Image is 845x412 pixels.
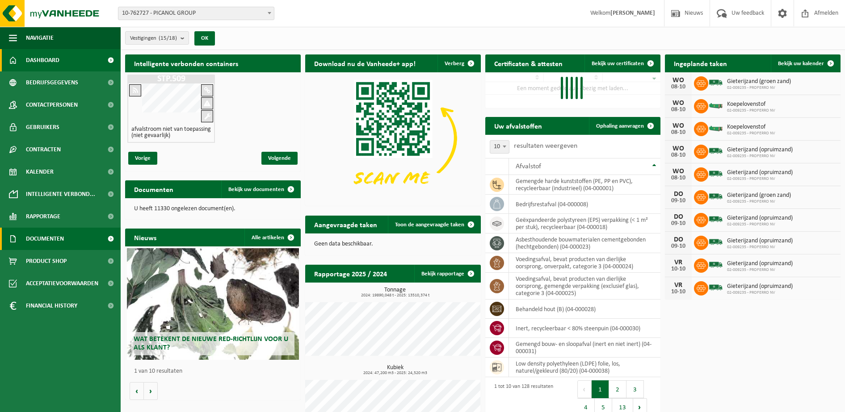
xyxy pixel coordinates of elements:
h3: Kubiek [310,365,481,375]
p: Geen data beschikbaar. [314,241,472,247]
span: Vestigingen [130,32,177,45]
img: BL-SO-LV [708,189,723,204]
span: Vorige [128,152,157,165]
span: Product Shop [26,250,67,272]
span: Contactpersonen [26,94,78,116]
td: gemengd bouw- en sloopafval (inert en niet inert) (04-000031) [509,338,661,358]
img: BL-SO-LV [708,143,723,158]
span: 02-009235 - PROFERRO NV [727,154,793,159]
div: 10-10 [669,266,687,272]
div: 08-10 [669,107,687,113]
div: 08-10 [669,175,687,181]
span: Volgende [261,152,298,165]
p: 1 van 10 resultaten [134,368,296,375]
a: Ophaling aanvragen [589,117,660,135]
span: Bedrijfsgegevens [26,71,78,94]
span: Kalender [26,161,54,183]
button: OK [194,31,215,46]
span: Gieterijzand (opruimzand) [727,215,793,222]
div: WO [669,100,687,107]
span: Koepelovenstof [727,124,775,131]
a: Alle artikelen [244,229,300,246]
td: voedingsafval, bevat producten van dierlijke oorsprong, onverpakt, categorie 3 (04-000024) [509,253,661,273]
td: bedrijfsrestafval (04-000008) [509,195,661,214]
h3: Tonnage [310,287,481,298]
span: Gieterijzand (groen zand) [727,78,791,85]
span: 02-009235 - PROFERRO NV [727,245,793,250]
span: 2024: 47,200 m3 - 2025: 24,520 m3 [310,371,481,375]
span: Bekijk uw kalender [778,61,824,67]
span: 02-009235 - PROFERRO NV [727,267,793,273]
span: Financial History [26,295,77,317]
div: 10-10 [669,289,687,295]
h2: Rapportage 2025 / 2024 [305,265,396,282]
span: Gieterijzand (opruimzand) [727,283,793,290]
span: 02-009235 - PROFERRO NV [727,199,791,204]
button: Vorige [130,382,144,400]
div: VR [669,282,687,289]
button: Previous [577,380,592,398]
img: BL-SO-LV [708,280,723,295]
td: gemengde harde kunststoffen (PE, PP en PVC), recycleerbaar (industrieel) (04-000001) [509,175,661,195]
div: 08-10 [669,84,687,90]
button: Verberg [437,54,480,72]
img: BL-SO-LV [708,75,723,90]
span: Gieterijzand (opruimzand) [727,237,793,245]
h2: Intelligente verbonden containers [125,54,301,72]
h2: Ingeplande taken [665,54,736,72]
span: Dashboard [26,49,59,71]
div: WO [669,145,687,152]
td: voedingsafval, bevat producten van dierlijke oorsprong, gemengde verpakking (exclusief glas), cat... [509,273,661,300]
h2: Documenten [125,180,182,198]
span: Acceptatievoorwaarden [26,272,98,295]
span: Gieterijzand (opruimzand) [727,146,793,154]
span: Ophaling aanvragen [596,123,644,129]
div: 09-10 [669,198,687,204]
div: WO [669,77,687,84]
td: behandeld hout (B) (04-000028) [509,300,661,319]
span: 10-762727 - PICANOL GROUP [118,7,274,20]
td: asbesthoudende bouwmaterialen cementgebonden (hechtgebonden) (04-000023) [509,233,661,253]
a: Wat betekent de nieuwe RED-richtlijn voor u als klant? [127,248,299,360]
h2: Nieuws [125,229,165,246]
button: Vestigingen(15/18) [125,31,189,45]
div: WO [669,122,687,129]
button: 2 [609,380,626,398]
span: Navigatie [26,27,54,49]
img: BL-SO-LV [708,212,723,227]
button: 3 [626,380,644,398]
span: Documenten [26,228,64,250]
h2: Uw afvalstoffen [485,117,551,134]
img: HK-XC-15-GN-00 [708,101,723,109]
span: 10 [490,140,509,154]
img: HK-XC-15-GN-00 [708,124,723,132]
span: Bekijk uw certificaten [592,61,644,67]
td: inert, recycleerbaar < 80% steenpuin (04-000030) [509,319,661,338]
button: Volgende [144,382,158,400]
img: BL-SO-LV [708,234,723,250]
h2: Aangevraagde taken [305,216,386,233]
h4: afvalstroom niet van toepassing (niet gevaarlijk) [131,126,211,139]
count: (15/18) [159,35,177,41]
td: geëxpandeerde polystyreen (EPS) verpakking (< 1 m² per stuk), recycleerbaar (04-000018) [509,214,661,233]
a: Bekijk uw documenten [221,180,300,198]
span: Gieterijzand (opruimzand) [727,169,793,176]
span: Rapportage [26,205,60,228]
a: Bekijk rapportage [414,265,480,283]
div: 09-10 [669,221,687,227]
div: DO [669,191,687,198]
span: Bekijk uw documenten [228,187,284,192]
div: VR [669,259,687,266]
span: Koepelovenstof [727,101,775,108]
img: Download de VHEPlus App [305,72,481,204]
p: U heeft 11330 ongelezen document(en). [134,206,292,212]
span: 02-009235 - PROFERRO NV [727,290,793,295]
span: 2024: 19890,048 t - 2025: 13510,374 t [310,293,481,298]
span: Contracten [26,138,61,161]
strong: [PERSON_NAME] [610,10,655,17]
div: DO [669,236,687,243]
span: Toon de aangevraagde taken [395,222,464,228]
span: 02-009235 - PROFERRO NV [727,131,775,136]
img: BL-SO-LV [708,166,723,181]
